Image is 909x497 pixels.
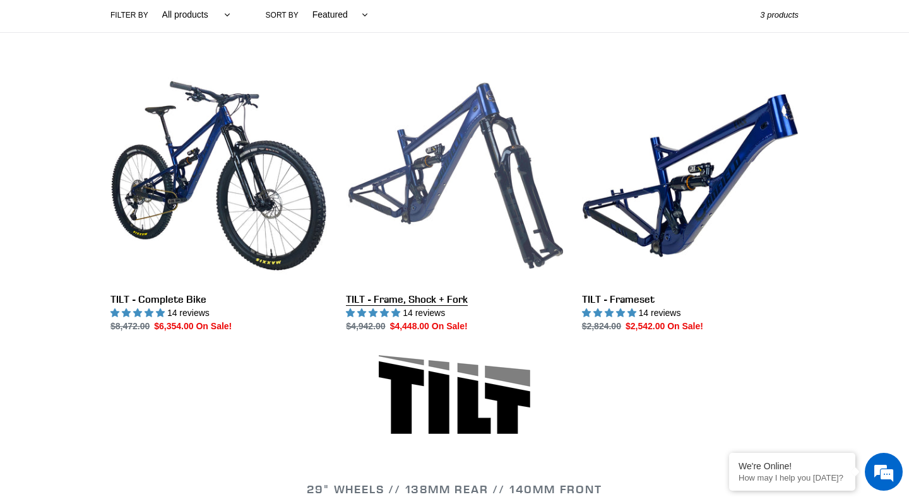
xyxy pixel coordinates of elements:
span: 29" WHEELS // 138mm REAR // 140mm FRONT [307,482,602,496]
p: How may I help you today? [739,473,846,482]
textarea: Type your message and hit 'Enter' [6,344,241,389]
img: d_696896380_company_1647369064580_696896380 [40,63,72,95]
div: Navigation go back [14,69,33,88]
span: We're online! [73,159,174,286]
label: Filter by [110,9,148,21]
div: Chat with us now [85,71,231,87]
div: We're Online! [739,461,846,471]
label: Sort by [266,9,299,21]
span: 3 products [760,10,799,20]
div: Minimize live chat window [207,6,237,37]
